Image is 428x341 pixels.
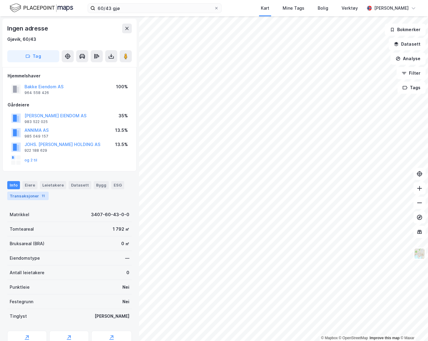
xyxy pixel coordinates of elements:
[115,127,128,134] div: 13.5%
[125,255,129,262] div: —
[10,298,33,305] div: Festegrunn
[22,181,37,189] div: Eiere
[122,284,129,291] div: Nei
[95,4,214,13] input: Søk på adresse, matrikkel, gårdeiere, leietakere eller personer
[370,336,400,340] a: Improve this map
[10,313,27,320] div: Tinglyst
[342,5,358,12] div: Verktøy
[111,181,124,189] div: ESG
[122,298,129,305] div: Nei
[374,5,409,12] div: [PERSON_NAME]
[10,269,44,276] div: Antall leietakere
[115,141,128,148] div: 13.5%
[24,119,48,124] div: 983 522 025
[397,67,426,79] button: Filter
[24,148,47,153] div: 922 188 629
[121,240,129,247] div: 0 ㎡
[69,181,91,189] div: Datasett
[94,181,109,189] div: Bygg
[7,24,49,33] div: Ingen adresse
[95,313,129,320] div: [PERSON_NAME]
[8,101,131,109] div: Gårdeiere
[113,226,129,233] div: 1 792 ㎡
[126,269,129,276] div: 0
[397,82,426,94] button: Tags
[398,312,428,341] iframe: Chat Widget
[91,211,129,218] div: 3407-60-43-0-0
[339,336,368,340] a: OpenStreetMap
[10,226,34,233] div: Tomteareal
[10,240,44,247] div: Bruksareal (BRA)
[116,83,128,90] div: 100%
[385,24,426,36] button: Bokmerker
[8,72,131,80] div: Hjemmelshaver
[318,5,328,12] div: Bolig
[283,5,304,12] div: Mine Tags
[7,181,20,189] div: Info
[118,112,128,119] div: 35%
[321,336,338,340] a: Mapbox
[10,284,30,291] div: Punktleie
[24,134,48,139] div: 985 049 157
[7,36,36,43] div: Gjøvik, 60/43
[10,211,29,218] div: Matrikkel
[389,38,426,50] button: Datasett
[7,192,49,200] div: Transaksjoner
[24,90,49,95] div: 964 558 426
[414,248,425,259] img: Z
[391,53,426,65] button: Analyse
[40,193,46,199] div: 11
[10,255,40,262] div: Eiendomstype
[40,181,66,189] div: Leietakere
[7,50,59,62] button: Tag
[261,5,269,12] div: Kart
[10,3,73,13] img: logo.f888ab2527a4732fd821a326f86c7f29.svg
